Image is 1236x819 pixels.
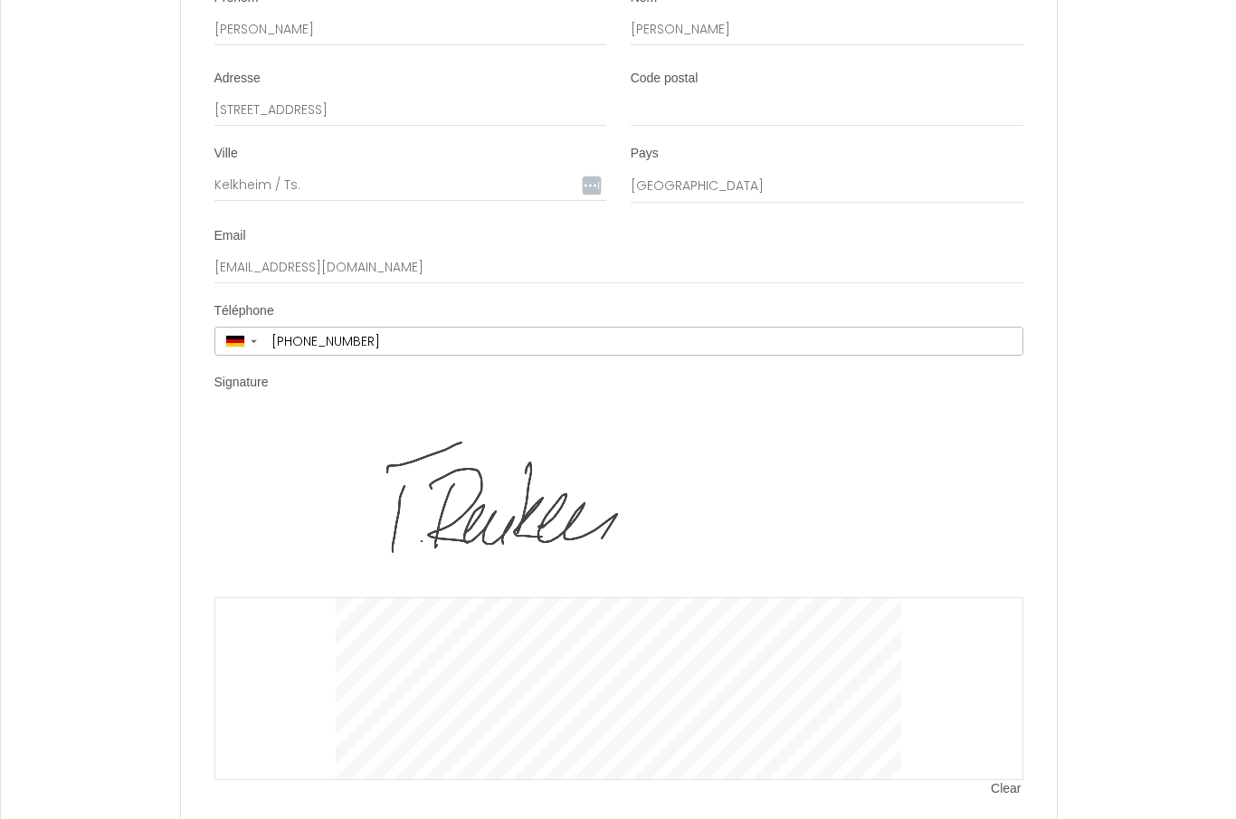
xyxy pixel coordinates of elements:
[631,145,659,163] label: Pays
[265,328,1022,355] input: +49 1512 3456789
[214,70,261,88] label: Adresse
[631,70,699,88] label: Code postal
[337,416,901,597] img: signature
[991,780,1022,798] span: Clear
[214,227,246,245] label: Email
[214,302,274,320] label: Téléphone
[214,374,269,392] label: Signature
[214,145,238,163] label: Ville
[249,338,259,345] span: ▼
